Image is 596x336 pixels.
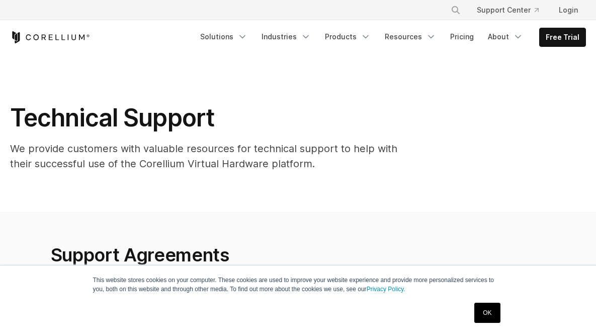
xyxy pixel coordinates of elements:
a: Free Trial [540,28,585,46]
a: Pricing [444,28,480,46]
p: This website stores cookies on your computer. These cookies are used to improve your website expe... [93,276,503,294]
div: Navigation Menu [439,1,586,19]
a: Support Center [469,1,547,19]
a: Products [319,28,377,46]
a: Resources [379,28,442,46]
a: Corellium Home [10,31,90,43]
button: Search [447,1,465,19]
a: Privacy Policy. [367,286,405,293]
h1: Technical Support [10,103,412,133]
a: About [482,28,529,46]
h2: Support Agreements [51,244,546,266]
a: Login [551,1,586,19]
a: OK [474,303,500,323]
a: Solutions [194,28,253,46]
div: Navigation Menu [194,28,586,47]
a: Industries [256,28,317,46]
p: We provide customers with valuable resources for technical support to help with their successful ... [10,141,412,171]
